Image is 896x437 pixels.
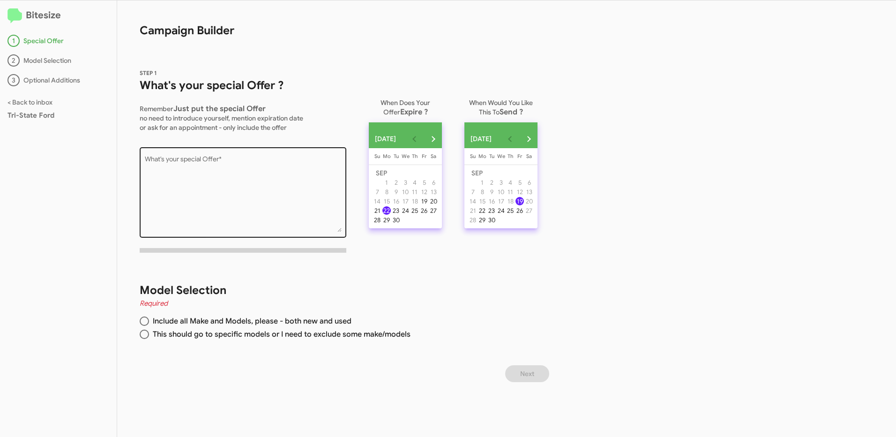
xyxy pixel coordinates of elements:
button: September 21, 2025 [373,206,382,215]
button: September 17, 2025 [401,196,410,206]
button: September 19, 2025 [515,196,524,206]
button: September 20, 2025 [429,196,438,206]
div: 1 [382,178,391,187]
span: Su [374,153,380,159]
div: 14 [373,197,381,205]
button: September 24, 2025 [401,206,410,215]
div: 16 [487,197,496,205]
button: September 12, 2025 [515,187,524,196]
button: September 14, 2025 [373,196,382,206]
button: September 27, 2025 [524,206,534,215]
div: 6 [429,178,438,187]
div: 10 [497,188,505,196]
button: September 26, 2025 [515,206,524,215]
button: Next [505,365,549,382]
button: September 2, 2025 [391,178,401,187]
button: September 30, 2025 [487,215,496,225]
div: Model Selection [7,54,109,67]
button: September 1, 2025 [382,178,391,187]
button: September 7, 2025 [373,187,382,196]
button: September 8, 2025 [382,187,391,196]
div: 21 [373,206,381,215]
div: 1 [478,178,486,187]
button: September 1, 2025 [478,178,487,187]
div: 16 [392,197,400,205]
div: 7 [469,188,477,196]
button: September 29, 2025 [382,215,391,225]
button: Choose month and year [464,129,501,148]
span: Tu [394,153,399,159]
div: 29 [478,216,486,224]
div: Tri-State Ford [7,111,109,120]
button: September 4, 2025 [506,178,515,187]
div: 1 [7,35,20,47]
button: September 14, 2025 [468,196,478,206]
button: September 28, 2025 [468,215,478,225]
td: SEP [468,168,534,178]
span: Mo [478,153,486,159]
div: 11 [506,188,515,196]
button: September 27, 2025 [429,206,438,215]
a: < Back to inbox [7,98,52,106]
span: [DATE] [470,130,492,147]
button: September 3, 2025 [401,178,410,187]
button: September 18, 2025 [506,196,515,206]
div: 26 [420,206,428,215]
button: Next month [519,129,538,148]
button: September 12, 2025 [419,187,429,196]
button: September 6, 2025 [524,178,534,187]
p: When Would You Like This To [464,94,538,117]
div: 22 [382,206,391,215]
div: 12 [420,188,428,196]
button: September 15, 2025 [478,196,487,206]
span: Mo [383,153,391,159]
button: September 28, 2025 [373,215,382,225]
div: 24 [497,206,505,215]
div: 28 [373,216,381,224]
div: 2 [392,178,400,187]
div: 30 [487,216,496,224]
div: 20 [525,197,533,205]
span: Just put the special Offer [173,104,266,113]
div: 3 [497,178,505,187]
button: September 10, 2025 [496,187,506,196]
td: SEP [373,168,438,178]
button: September 13, 2025 [429,187,438,196]
span: We [402,153,410,159]
button: September 5, 2025 [419,178,429,187]
div: 27 [525,206,533,215]
span: Th [508,153,513,159]
div: 12 [515,188,524,196]
div: 17 [497,197,505,205]
button: September 2, 2025 [487,178,496,187]
div: 3 [7,74,20,86]
h4: Required [140,298,530,309]
div: 23 [392,206,400,215]
button: September 25, 2025 [410,206,419,215]
div: 26 [515,206,524,215]
button: September 16, 2025 [391,196,401,206]
div: 27 [429,206,438,215]
div: Optional Additions [7,74,109,86]
div: 5 [420,178,428,187]
p: Remember no need to introduce yourself, mention expiration date or ask for an appointment - only ... [140,100,346,132]
div: 11 [411,188,419,196]
span: Expire ? [400,107,428,117]
div: 25 [411,206,419,215]
button: Previous month [405,129,424,148]
button: September 22, 2025 [478,206,487,215]
div: 9 [392,188,400,196]
span: [DATE] [375,130,396,147]
h1: Model Selection [140,283,530,298]
div: 10 [401,188,410,196]
button: September 21, 2025 [468,206,478,215]
h1: Campaign Builder [117,0,553,38]
div: 21 [469,206,477,215]
button: September 20, 2025 [524,196,534,206]
div: 22 [478,206,486,215]
button: September 11, 2025 [506,187,515,196]
span: Tu [489,153,494,159]
button: September 30, 2025 [391,215,401,225]
span: This should go to specific models or I need to exclude some make/models [149,330,411,339]
span: Th [412,153,418,159]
